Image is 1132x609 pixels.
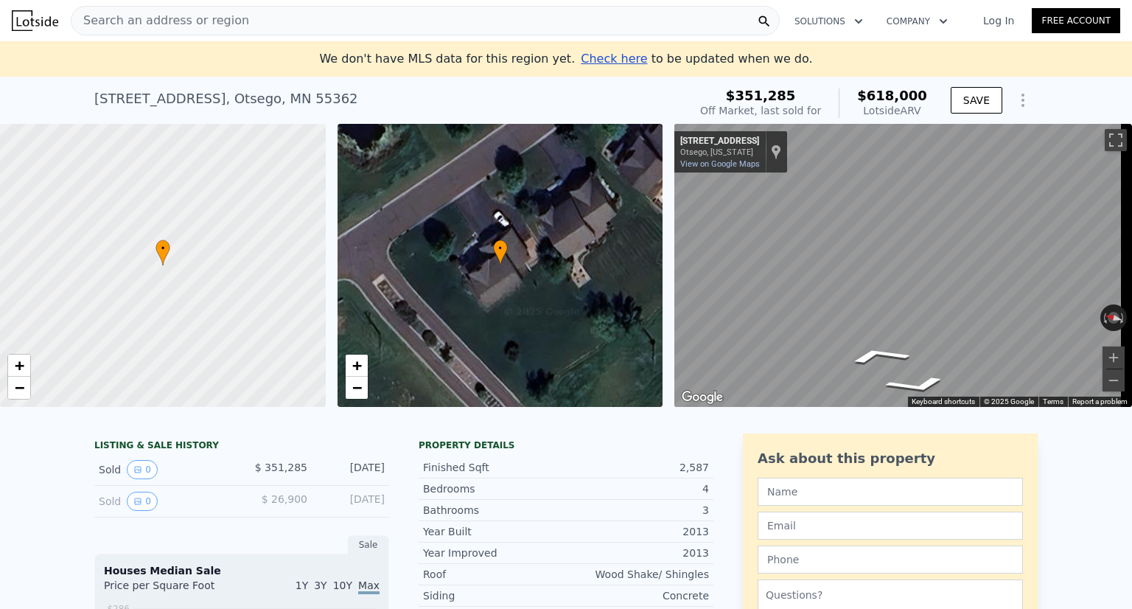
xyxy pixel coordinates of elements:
[566,588,709,603] div: Concrete
[758,546,1023,574] input: Phone
[333,580,352,591] span: 10Y
[423,588,566,603] div: Siding
[319,50,812,68] div: We don't have MLS data for this region yet.
[864,372,971,398] path: Go Southwest, Kagan Ave NE
[566,481,709,496] div: 4
[912,397,975,407] button: Keyboard shortcuts
[104,578,242,602] div: Price per Square Foot
[423,567,566,582] div: Roof
[1103,347,1125,369] button: Zoom in
[951,87,1002,114] button: SAVE
[566,567,709,582] div: Wood Shake/ Shingles
[423,460,566,475] div: Finished Sqft
[127,460,158,479] button: View historical data
[423,481,566,496] div: Bedrooms
[581,50,812,68] div: to be updated when we do.
[1103,369,1125,391] button: Zoom out
[423,524,566,539] div: Year Built
[352,356,361,375] span: +
[1072,397,1128,406] a: Report a problem
[581,52,647,66] span: Check here
[352,378,361,397] span: −
[314,580,326,591] span: 3Y
[965,13,1032,28] a: Log In
[700,103,821,118] div: Off Market, last sold for
[680,159,760,169] a: View on Google Maps
[726,88,796,103] span: $351,285
[680,136,759,147] div: [STREET_ADDRESS]
[423,546,566,560] div: Year Improved
[423,503,566,518] div: Bathrooms
[319,460,385,479] div: [DATE]
[15,356,24,375] span: +
[8,355,30,377] a: Zoom in
[419,439,713,451] div: Property details
[12,10,58,31] img: Lotside
[94,88,358,109] div: [STREET_ADDRESS] , Otsego , MN 55362
[104,563,380,578] div: Houses Median Sale
[493,240,508,265] div: •
[156,240,170,265] div: •
[678,388,727,407] img: Google
[566,503,709,518] div: 3
[758,478,1023,506] input: Name
[296,580,308,591] span: 1Y
[680,147,759,157] div: Otsego, [US_STATE]
[771,144,781,160] a: Show location on map
[1119,304,1128,331] button: Rotate clockwise
[262,493,307,505] span: $ 26,900
[678,388,727,407] a: Open this area in Google Maps (opens a new window)
[156,242,170,255] span: •
[674,124,1132,407] div: Map
[99,460,230,479] div: Sold
[984,397,1034,406] span: © 2025 Google
[15,378,24,397] span: −
[319,492,385,511] div: [DATE]
[8,377,30,399] a: Zoom out
[1100,304,1108,331] button: Rotate counterclockwise
[674,124,1132,407] div: Street View
[875,8,960,35] button: Company
[71,12,249,29] span: Search an address or region
[346,377,368,399] a: Zoom out
[99,492,230,511] div: Sold
[1008,86,1038,115] button: Show Options
[493,242,508,255] span: •
[566,460,709,475] div: 2,587
[783,8,875,35] button: Solutions
[255,462,307,473] span: $ 351,285
[346,355,368,377] a: Zoom in
[566,546,709,560] div: 2013
[348,535,389,554] div: Sale
[857,88,927,103] span: $618,000
[94,439,389,454] div: LISTING & SALE HISTORY
[1105,129,1127,151] button: Toggle fullscreen view
[1100,309,1128,326] button: Reset the view
[1043,397,1063,406] a: Terms (opens in new tab)
[1032,8,1120,33] a: Free Account
[758,448,1023,469] div: Ask about this property
[825,342,932,369] path: Go Northeast, Kagan Ave NE
[358,580,380,594] span: Max
[566,524,709,539] div: 2013
[857,103,927,118] div: Lotside ARV
[758,512,1023,540] input: Email
[127,492,158,511] button: View historical data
